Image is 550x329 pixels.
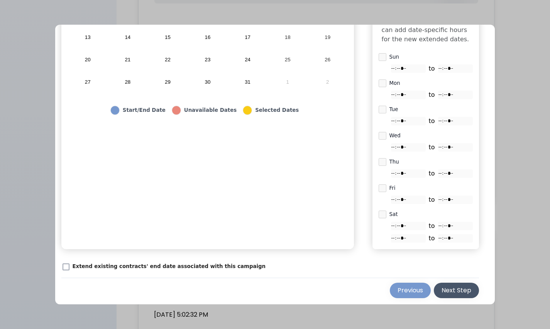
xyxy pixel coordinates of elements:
[285,56,291,63] abbr: October 25, 2025
[398,286,423,295] div: Previous
[285,34,291,41] abbr: October 18, 2025
[429,116,435,126] span: to
[123,106,166,114] div: Start/End Date
[165,34,171,41] abbr: October 15, 2025
[325,56,330,63] abbr: October 26, 2025
[389,53,399,61] label: Sun
[389,106,398,113] label: Tue
[389,132,401,140] label: Wed
[389,79,400,87] label: Mon
[85,56,91,63] abbr: October 20, 2025
[228,26,268,49] button: October 17, 2025
[267,71,308,93] button: November 1, 2025
[390,283,431,298] button: Previous
[442,286,471,295] div: Next Step
[245,79,250,86] abbr: October 31, 2025
[72,263,266,270] p: Extend existing contracts' end date associated with this campaign
[255,106,299,114] div: Selected Dates
[205,34,211,41] abbr: October 16, 2025
[188,49,228,71] button: October 23, 2025
[184,106,237,114] div: Unavailable Dates
[434,283,479,298] button: Next Step
[429,143,435,152] span: to
[108,26,148,49] button: October 14, 2025
[429,221,435,231] span: to
[245,56,250,63] abbr: October 24, 2025
[148,71,188,93] button: October 29, 2025
[326,79,329,86] abbr: November 2, 2025
[148,26,188,49] button: October 15, 2025
[205,79,211,86] abbr: October 30, 2025
[68,71,108,93] button: October 27, 2025
[85,34,91,41] abbr: October 13, 2025
[125,79,130,86] abbr: October 28, 2025
[286,79,289,86] abbr: November 1, 2025
[68,26,108,49] button: October 13, 2025
[148,49,188,71] button: October 22, 2025
[429,234,435,243] span: to
[245,34,250,41] abbr: October 17, 2025
[325,34,330,41] abbr: October 19, 2025
[389,211,398,218] label: Sat
[429,90,435,100] span: to
[125,34,130,41] abbr: October 14, 2025
[85,79,91,86] abbr: October 27, 2025
[308,49,348,71] button: October 26, 2025
[389,158,399,166] label: Thu
[228,49,268,71] button: October 24, 2025
[188,71,228,93] button: October 30, 2025
[165,79,171,86] abbr: October 29, 2025
[108,71,148,93] button: October 28, 2025
[429,195,435,204] span: to
[205,56,211,63] abbr: October 23, 2025
[165,56,171,63] abbr: October 22, 2025
[228,71,268,93] button: October 31, 2025
[308,26,348,49] button: October 19, 2025
[429,169,435,178] span: to
[308,71,348,93] button: November 2, 2025
[125,56,130,63] abbr: October 21, 2025
[389,184,396,192] label: Fri
[188,26,228,49] button: October 16, 2025
[267,26,308,49] button: October 18, 2025
[108,49,148,71] button: October 21, 2025
[267,49,308,71] button: October 25, 2025
[68,49,108,71] button: October 20, 2025
[429,64,435,73] span: to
